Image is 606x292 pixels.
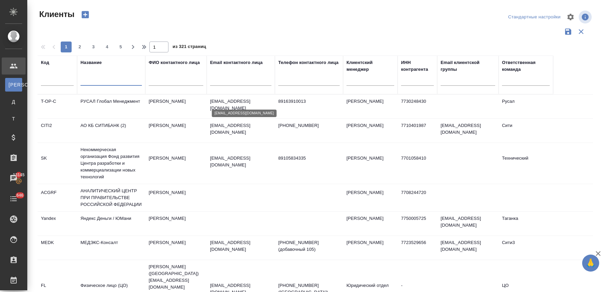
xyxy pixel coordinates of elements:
[278,155,340,162] p: 89105834335
[145,236,207,260] td: [PERSON_NAME]
[398,119,437,143] td: 7710401987
[173,43,206,52] span: из 321 страниц
[77,143,145,184] td: Некоммерческая организация Фонд развития Центра разработки и коммерциализации новых технологий
[149,59,200,66] div: ФИО контактного лица
[77,95,145,118] td: РУСАЛ Глобал Менеджмент
[210,239,271,253] p: [EMAIL_ADDRESS][DOMAIN_NAME]
[562,25,575,38] button: Сохранить фильтры
[38,186,77,210] td: ACGRF
[38,151,77,175] td: SK
[278,239,340,253] p: [PHONE_NUMBER] (добавочный 105)
[145,151,207,175] td: [PERSON_NAME]
[9,81,19,88] span: [PERSON_NAME]
[278,98,340,105] p: 89163910013
[5,78,22,92] a: [PERSON_NAME]
[80,59,102,66] div: Название
[77,9,93,20] button: Создать
[77,236,145,260] td: МЕДЭКС-Консалт
[506,12,562,22] div: split button
[499,119,553,143] td: Сити
[499,212,553,236] td: Таганка
[38,212,77,236] td: Yandex
[145,119,207,143] td: [PERSON_NAME]
[102,42,113,52] button: 4
[115,44,126,50] span: 5
[9,98,19,105] span: Д
[398,95,437,118] td: 7730248430
[343,151,398,175] td: [PERSON_NAME]
[210,98,271,112] p: [EMAIL_ADDRESS][DOMAIN_NAME]
[38,236,77,260] td: MEDK
[145,95,207,118] td: [PERSON_NAME]
[9,172,29,178] span: 13145
[278,122,340,129] p: [PHONE_NUMBER]
[579,11,593,23] span: Посмотреть информацию
[582,255,599,272] button: 🙏
[562,9,579,25] span: Настроить таблицу
[145,212,207,236] td: [PERSON_NAME]
[343,95,398,118] td: [PERSON_NAME]
[401,59,434,73] div: ИНН контрагента
[12,192,28,199] span: 646
[88,44,99,50] span: 3
[398,212,437,236] td: 7750005725
[9,115,19,122] span: Т
[278,59,339,66] div: Телефон контактного лица
[115,42,126,52] button: 5
[38,95,77,118] td: T-OP-C
[398,151,437,175] td: 7701058410
[398,186,437,210] td: 7708244720
[502,59,550,73] div: Ответственная команда
[145,186,207,210] td: [PERSON_NAME]
[343,119,398,143] td: [PERSON_NAME]
[210,122,271,136] p: [EMAIL_ADDRESS][DOMAIN_NAME]
[2,190,26,207] a: 646
[210,155,271,168] p: [EMAIL_ADDRESS][DOMAIN_NAME]
[77,212,145,236] td: Яндекс Деньги / ЮМани
[499,95,553,118] td: Русал
[102,44,113,50] span: 4
[88,42,99,52] button: 3
[74,44,85,50] span: 2
[343,186,398,210] td: [PERSON_NAME]
[77,119,145,143] td: АО КБ СИТИБАНК (2)
[41,59,49,66] div: Код
[77,184,145,211] td: АНАЛИТИЧЕСКИЙ ЦЕНТР ПРИ ПРАВИТЕЛЬСТВЕ РОССИЙСКОЙ ФЕДЕРАЦИИ
[210,59,263,66] div: Email контактного лица
[343,212,398,236] td: [PERSON_NAME]
[346,59,394,73] div: Клиентский менеджер
[38,9,74,20] span: Клиенты
[2,170,26,187] a: 13145
[437,236,499,260] td: [EMAIL_ADDRESS][DOMAIN_NAME]
[437,119,499,143] td: [EMAIL_ADDRESS][DOMAIN_NAME]
[74,42,85,52] button: 2
[437,212,499,236] td: [EMAIL_ADDRESS][DOMAIN_NAME]
[5,112,22,126] a: Т
[575,25,588,38] button: Сбросить фильтры
[38,119,77,143] td: CITI2
[585,256,596,270] span: 🙏
[441,59,495,73] div: Email клиентской группы
[5,95,22,109] a: Д
[499,236,553,260] td: Сити3
[343,236,398,260] td: [PERSON_NAME]
[499,151,553,175] td: Технический
[398,236,437,260] td: 7723529656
